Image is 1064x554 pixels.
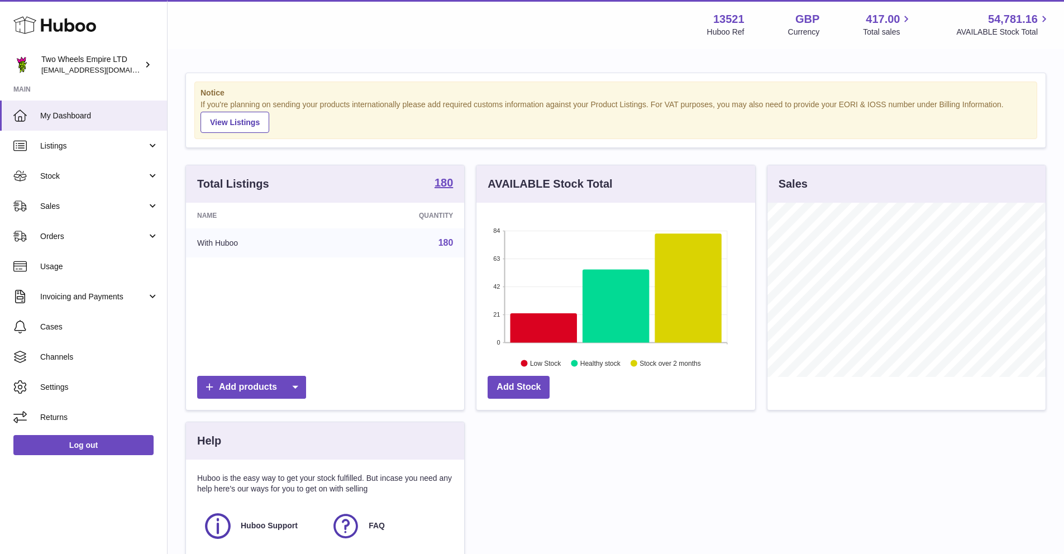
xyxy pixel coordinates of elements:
div: Currency [788,27,820,37]
strong: 13521 [713,12,745,27]
a: 180 [435,177,453,190]
h3: Total Listings [197,176,269,192]
span: [EMAIL_ADDRESS][DOMAIN_NAME] [41,65,164,74]
span: Huboo Support [241,520,298,531]
a: Add Stock [488,376,550,399]
span: Invoicing and Payments [40,292,147,302]
span: Sales [40,201,147,212]
a: 180 [438,238,454,247]
span: Cases [40,322,159,332]
a: FAQ [331,511,447,541]
text: Healthy stock [580,359,621,367]
strong: GBP [795,12,819,27]
span: Stock [40,171,147,182]
text: 0 [497,339,500,346]
span: AVAILABLE Stock Total [956,27,1051,37]
a: 54,781.16 AVAILABLE Stock Total [956,12,1051,37]
a: View Listings [201,112,269,133]
a: Add products [197,376,306,399]
span: Channels [40,352,159,362]
span: My Dashboard [40,111,159,121]
span: FAQ [369,520,385,531]
text: 21 [494,311,500,318]
img: justas@twowheelsempire.com [13,56,30,73]
span: Settings [40,382,159,393]
div: If you're planning on sending your products internationally please add required customs informati... [201,99,1031,133]
strong: 180 [435,177,453,188]
text: 63 [494,255,500,262]
a: Log out [13,435,154,455]
text: 84 [494,227,500,234]
th: Name [186,203,333,228]
span: Orders [40,231,147,242]
span: Usage [40,261,159,272]
span: Total sales [863,27,913,37]
h3: Sales [779,176,808,192]
a: 417.00 Total sales [863,12,913,37]
td: With Huboo [186,228,333,257]
th: Quantity [333,203,464,228]
a: Huboo Support [203,511,319,541]
strong: Notice [201,88,1031,98]
span: 417.00 [866,12,900,27]
text: 42 [494,283,500,290]
div: Two Wheels Empire LTD [41,54,142,75]
p: Huboo is the easy way to get your stock fulfilled. But incase you need any help here's our ways f... [197,473,453,494]
h3: AVAILABLE Stock Total [488,176,612,192]
text: Low Stock [530,359,561,367]
div: Huboo Ref [707,27,745,37]
h3: Help [197,433,221,448]
span: Returns [40,412,159,423]
text: Stock over 2 months [640,359,701,367]
span: 54,781.16 [988,12,1038,27]
span: Listings [40,141,147,151]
